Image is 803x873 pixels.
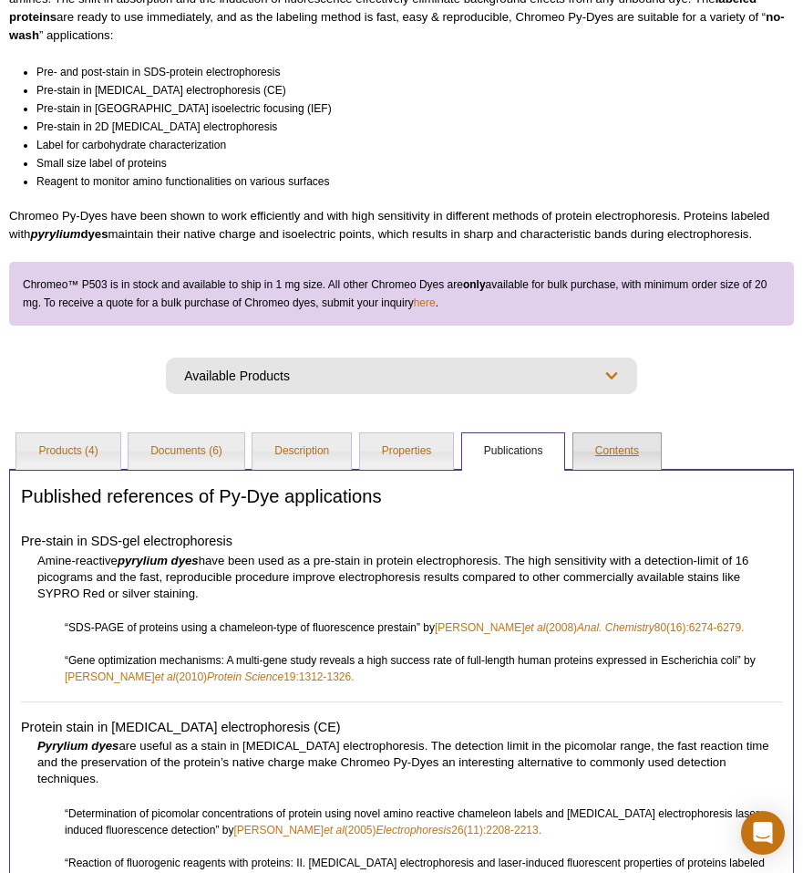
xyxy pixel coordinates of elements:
[37,738,782,787] p: are useful as a stain in [MEDICAL_DATA] electrophoresis. The detection limit in the picomolar ran...
[414,294,436,312] a: here
[155,670,176,683] i: et al
[65,805,766,838] dd: “Determination of picomolar concentrations of protein using novel amino reactive chameleon labels...
[252,433,351,470] a: Description
[65,652,766,685] dd: “Gene optimization mechanisms: A multi-gene study reveals a high success rate of full-length huma...
[37,553,782,602] p: Amine-reactive have been used as a pre-stain in protein electrophoresis. The high sensitivity wit...
[21,533,782,549] h4: Pre-stain in SDS-gel electrophoresis
[36,136,777,154] li: Label for carbohydrate characterization
[9,207,794,244] p: Chromeo Py-Dyes have been shown to work efficiently and with high sensitivity in different method...
[9,10,785,42] strong: no-wash
[360,433,454,470] a: Properties
[65,669,355,685] a: [PERSON_NAME]et al(2010)Protein Science19:1312-1326.
[36,99,777,118] li: Pre-stain in [GEOGRAPHIC_DATA] isoelectric focusing (IEF)
[36,154,777,172] li: Small size label of proteins
[36,63,777,81] li: Pre- and post-stain in SDS-protein electrophoresis
[36,118,777,136] li: Pre-stain in 2D [MEDICAL_DATA] electrophoresis
[525,621,546,634] i: et al
[324,824,345,837] i: et al
[65,619,766,636] dd: “SDS-PAGE of proteins using a chameleon-type of fluorescence prestain” by
[435,619,745,636] a: [PERSON_NAME]et al(2008)Anal. Chemistry80(16):6274-6279.
[118,554,199,567] strong: pyrylium dyes
[30,227,108,241] strong: dyes
[233,822,541,838] a: [PERSON_NAME]et al(2005)Electrophoresis26(11):2208-2213.
[207,670,283,683] em: Protein Science
[463,278,486,291] strong: only
[21,486,382,506] span: Published references of Py-Dye applications
[462,433,565,470] a: Publications
[129,433,244,470] a: Documents (6)
[30,227,80,241] em: pyrylium
[9,262,794,326] div: Chromeo™ P503 is in stock and available to ship in 1 mg size. All other Chromeo Dyes are availabl...
[36,172,777,191] li: Reagent to monitor amino functionalities on various surfaces
[573,433,661,470] a: Contents
[37,739,118,753] em: Pyrylium dyes
[741,811,785,855] div: Open Intercom Messenger
[16,433,119,470] a: Products (4)
[376,824,452,837] em: Electrophoresis
[577,621,654,634] em: Anal. Chemistry
[36,81,777,99] li: Pre-stain in [MEDICAL_DATA] electrophoresis (CE)
[21,719,782,735] h4: Protein stain in [MEDICAL_DATA] electrophoresis (CE)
